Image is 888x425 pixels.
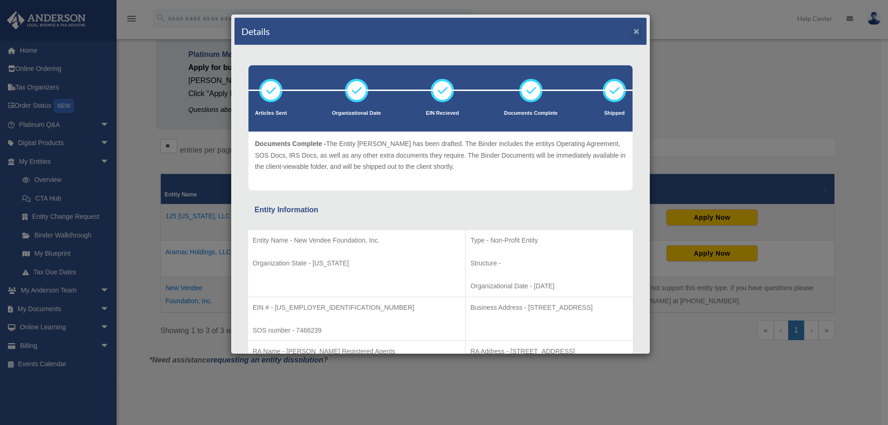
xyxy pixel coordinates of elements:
p: EIN # - [US_EMPLOYER_IDENTIFICATION_NUMBER] [253,302,461,314]
p: Business Address - [STREET_ADDRESS] [470,302,628,314]
p: Documents Complete [504,109,558,118]
p: RA Name - [PERSON_NAME] Registered Agents [253,346,461,357]
h4: Details [241,25,270,38]
p: Organizational Date [332,109,381,118]
span: Documents Complete - [255,140,326,147]
p: Articles Sent [255,109,287,118]
p: Shipped [603,109,626,118]
p: Type - Non-Profit Entity [470,235,628,246]
p: RA Address - [STREET_ADDRESS] [470,346,628,357]
button: × [633,26,640,36]
p: Organization State - [US_STATE] [253,258,461,269]
p: SOS number - 7466239 [253,325,461,336]
div: Entity Information [255,203,626,216]
p: The Entity [PERSON_NAME] has been drafted. The Binder includes the entitys Operating Agreement, S... [255,138,626,173]
p: Organizational Date - [DATE] [470,280,628,292]
p: Entity Name - New Vendee Foundation, Inc. [253,235,461,246]
p: Structure - [470,258,628,269]
p: EIN Recieved [426,109,459,118]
